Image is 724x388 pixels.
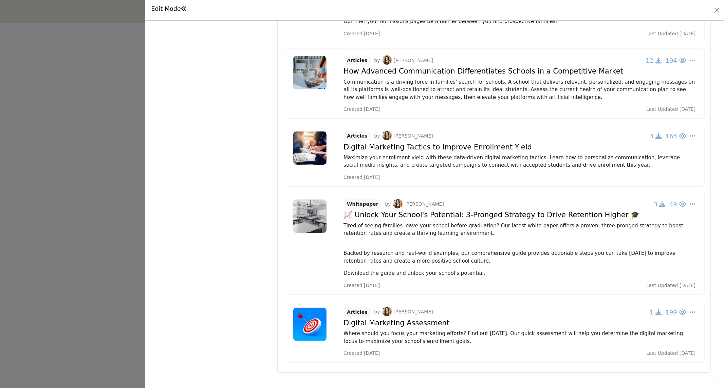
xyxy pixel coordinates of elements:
[344,154,695,169] p: Maximize your enrollment yield with these data-driven digital marketing tactics. Learn how to per...
[686,54,696,67] button: Select Dropdown Options
[650,198,666,211] button: 3
[344,18,695,25] p: Don't let your admissions pages be a barrier between you and prospective families.
[646,30,695,37] span: Last Updated [DATE]
[293,56,327,89] img: No logo
[344,143,695,151] h4: Digital Marketing Tactics to Improve Enrollment Yield
[344,269,695,277] p: Download the guide and unlock your school's potential.
[646,57,654,64] span: 12
[662,306,686,319] button: 199
[293,307,327,341] img: No logo
[344,106,380,113] span: Created [DATE]
[374,307,433,317] p: by [PERSON_NAME]
[646,129,662,143] button: 3
[344,174,380,181] span: Created [DATE]
[374,131,433,141] p: by [PERSON_NAME]
[344,330,695,345] p: Where should you focus your marketing efforts? Find out [DATE]. Our quick assessment will help yo...
[344,350,380,357] span: Created [DATE]
[646,282,695,289] span: Last Updated [DATE]
[662,54,686,67] button: 194
[666,132,677,140] span: 165
[151,5,187,13] h1: Edit Mode
[646,106,695,113] span: Last Updated [DATE]
[666,198,686,211] button: 49
[385,199,444,209] p: by [PERSON_NAME]
[646,306,662,319] button: 1
[344,78,695,101] p: Communication is a driving force in families’ search for schools. A school that delivers relevant...
[666,57,677,64] span: 194
[293,199,327,233] img: No logo
[293,131,327,165] img: No logo
[654,201,657,208] span: 3
[344,211,695,219] h4: 📈 Unlock Your School's Potential: 3-Pronged Strategy to Drive Retention Higher 🎓
[662,129,686,143] button: 165
[686,306,696,319] button: Select Dropdown Options
[344,222,695,237] p: Tired of seeing families leave your school before graduation? Our latest white paper offers a pro...
[650,132,653,140] span: 3
[669,201,677,208] span: 49
[344,67,695,76] h4: How Advanced Communication Differentiates Schools in a Competitive Market
[344,282,380,289] span: Created [DATE]
[382,306,392,316] img: image
[382,55,392,65] img: image
[344,56,371,65] span: Articles
[344,30,380,37] span: Created [DATE]
[344,319,695,327] h4: Digital Marketing Assessment
[344,131,371,141] span: Articles
[650,309,653,316] span: 1
[374,56,433,66] p: by [PERSON_NAME]
[646,350,695,357] span: Last Updated [DATE]
[393,199,403,209] img: image
[344,199,382,209] span: Whitepaper
[344,307,371,317] span: Articles
[382,130,392,141] img: image
[712,5,722,15] button: Close
[666,309,677,316] span: 199
[642,54,662,67] button: 12
[686,129,696,143] button: Select Dropdown Options
[686,198,696,211] button: Select Dropdown Options
[344,242,695,265] p: ⁠⁠⁠⁠⁠⁠⁠ Backed by research and real-world examples, our comprehensive guide provides actionable s...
